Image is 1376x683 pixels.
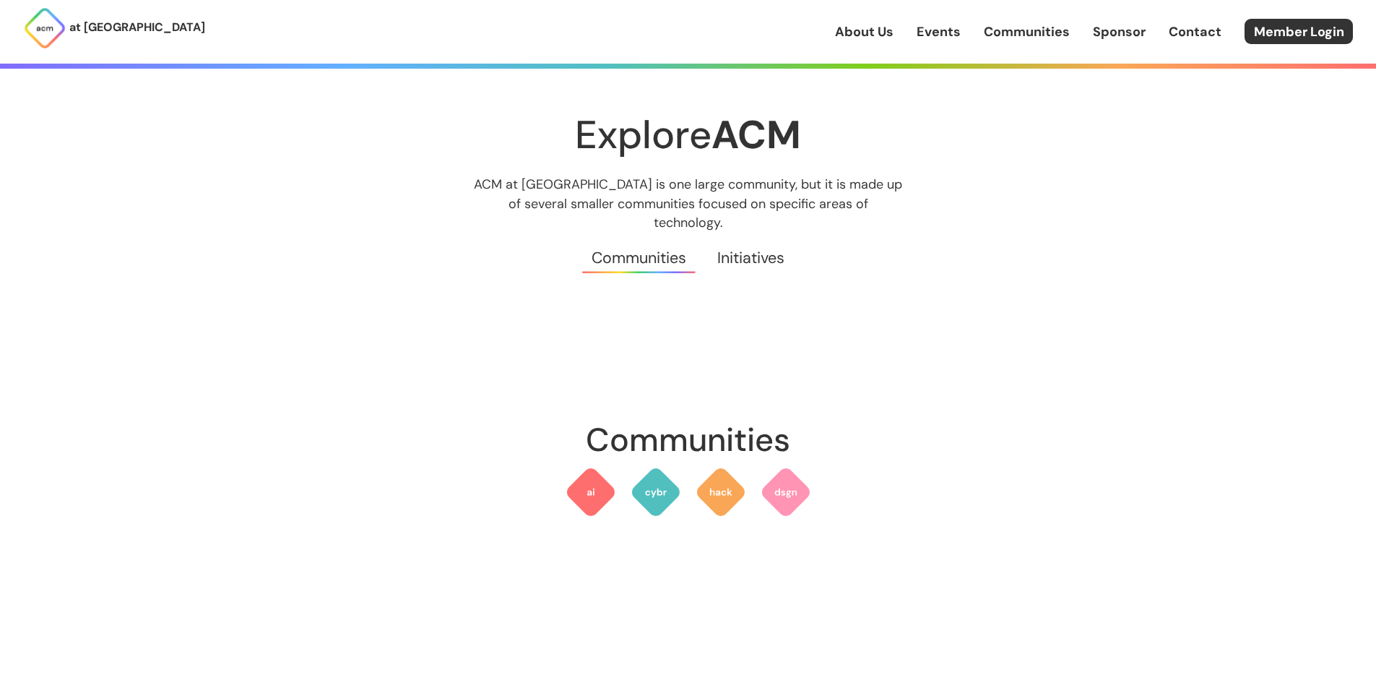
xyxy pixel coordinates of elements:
[461,175,916,231] p: ACM at [GEOGRAPHIC_DATA] is one large community, but it is made up of several smaller communities...
[984,22,1070,41] a: Communities
[23,7,66,50] img: ACM Logo
[1169,22,1221,41] a: Contact
[702,232,800,284] a: Initiatives
[576,232,701,284] a: Communities
[711,109,801,160] strong: ACM
[1093,22,1146,41] a: Sponsor
[342,113,1035,156] h1: Explore
[342,414,1035,466] h2: Communities
[760,466,812,518] img: ACM Design
[565,466,617,518] img: ACM AI
[1245,19,1353,44] a: Member Login
[23,7,205,50] a: at [GEOGRAPHIC_DATA]
[69,18,205,37] p: at [GEOGRAPHIC_DATA]
[917,22,961,41] a: Events
[695,466,747,518] img: ACM Hack
[835,22,893,41] a: About Us
[630,466,682,518] img: ACM Cyber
